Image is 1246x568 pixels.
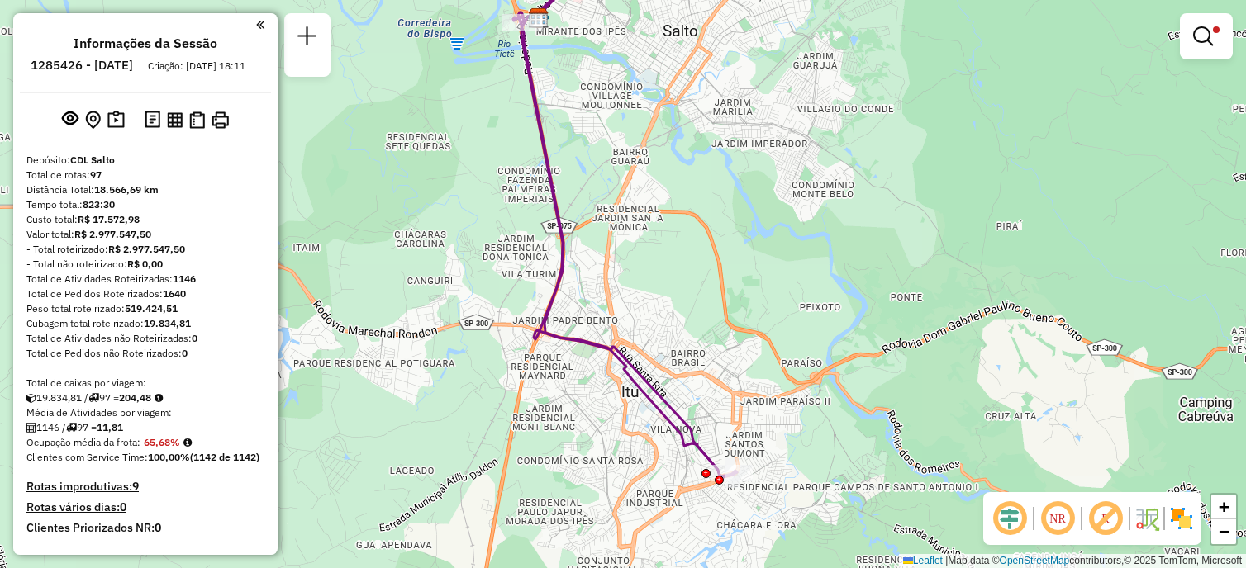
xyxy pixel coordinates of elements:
strong: 823:30 [83,198,115,211]
h4: Rotas improdutivas: [26,480,264,494]
img: CDL Salto [528,7,549,29]
strong: 97 [90,168,102,181]
strong: 0 [192,332,197,344]
div: Cubagem total roteirizado: [26,316,264,331]
i: Cubagem total roteirizado [26,393,36,403]
div: - Total roteirizado: [26,242,264,257]
strong: 1146 [173,272,196,285]
strong: 0 [182,347,188,359]
strong: 100,00% [148,451,190,463]
strong: CDL Salto [70,154,115,166]
span: Ocultar NR [1038,499,1077,538]
a: Clique aqui para minimizar o painel [256,15,264,34]
span: Exibir rótulo [1086,499,1125,538]
div: Total de Pedidos não Roteirizados: [26,346,264,361]
strong: 1640 [163,287,186,300]
strong: 11,81 [97,421,123,433]
i: Meta Caixas/viagem: 197,20 Diferença: 7,28 [155,393,163,403]
a: Zoom in [1211,495,1236,519]
strong: 519.424,51 [125,302,178,315]
strong: (1142 de 1142) [190,451,259,463]
strong: 0 [155,520,161,535]
img: Exibir/Ocultar setores [1168,505,1195,532]
div: Map data © contributors,© 2025 TomTom, Microsoft [899,554,1246,568]
span: Ocupação média da frota: [26,436,140,448]
div: Total de caixas por viagem: [26,376,264,390]
h4: Rotas vários dias: [26,500,264,514]
em: Média calculada utilizando a maior ocupação (%Peso ou %Cubagem) de cada rota da sessão. Rotas cro... [183,438,192,447]
div: Média de Atividades por viagem: [26,405,264,420]
div: 19.834,81 / 97 = [26,390,264,405]
span: Ocultar deslocamento [990,499,1030,538]
div: Distância Total: [26,182,264,197]
button: Imprimir Rotas [208,108,232,132]
a: Exibir filtros [1187,20,1226,53]
strong: R$ 2.977.547,50 [108,243,185,255]
button: Visualizar Romaneio [186,108,208,132]
i: Total de rotas [88,393,99,403]
a: Nova sessão e pesquisa [291,20,324,57]
strong: 0 [120,499,126,514]
button: Centralizar mapa no depósito ou ponto de apoio [82,107,104,133]
span: + [1219,496,1229,517]
i: Total de rotas [66,423,77,433]
strong: 204,48 [119,391,151,404]
h4: Clientes Priorizados NR: [26,521,264,535]
img: Fluxo de ruas [1134,505,1160,532]
div: Depósito: [26,153,264,168]
div: Custo total: [26,212,264,227]
div: Peso total roteirizado: [26,301,264,316]
div: Total de Atividades Roteirizadas: [26,272,264,286]
strong: 9 [132,479,139,494]
button: Visualizar relatório de Roteirização [164,108,186,130]
strong: R$ 17.572,98 [78,213,140,225]
button: Painel de Sugestão [104,107,128,133]
div: Criação: [DATE] 18:11 [141,59,252,73]
button: Logs desbloquear sessão [141,107,164,133]
strong: R$ 0,00 [127,258,163,270]
div: 1146 / 97 = [26,420,264,435]
div: - Total não roteirizado: [26,257,264,272]
h4: Informações da Sessão [74,35,217,51]
strong: 18.566,69 km [94,183,159,196]
div: Total de Pedidos Roteirizados: [26,286,264,301]
div: Valor total: [26,227,264,242]
strong: 19.834,81 [144,317,191,329]
div: Total de rotas: [26,168,264,182]
a: Zoom out [1211,519,1236,544]
span: Filtro Ativo [1213,26,1220,33]
a: OpenStreetMap [1000,555,1070,566]
div: Tempo total: [26,197,264,212]
a: Leaflet [903,555,943,566]
i: Total de Atividades [26,423,36,433]
strong: 65,68% [144,436,180,448]
span: − [1219,521,1229,542]
h6: 1285426 - [DATE] [31,58,133,73]
div: Total de Atividades não Roteirizadas: [26,331,264,346]
span: | [945,555,948,566]
span: Clientes com Service Time: [26,451,148,463]
button: Exibir sessão original [59,106,82,133]
strong: R$ 2.977.547,50 [74,228,151,240]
